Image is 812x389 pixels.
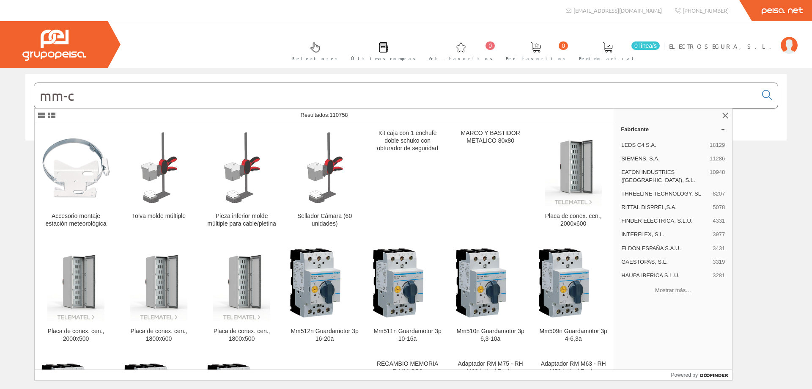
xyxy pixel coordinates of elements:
a: Mm511n Guardamotor 3p 10-16a Mm511n Guardamotor 3p 10-16a [366,238,449,353]
img: Mm510n Guardamotor 3p 6,3-10a [456,248,525,317]
img: Mm512n Guardamotor 3p 16-20a [290,248,359,317]
a: Últimas compras [343,35,420,66]
span: ELECTROSEGURA, S.L. [669,42,776,50]
a: Powered by [671,370,732,380]
a: Placa de conex. cen., 2000x600 Placa de conex. cen., 2000x600 [532,123,614,237]
a: Placa de conex. cen., 1800x600 Placa de conex. cen., 1800x600 [118,238,200,353]
a: MARCO Y BASTIDOR METALICO 80x80 [449,123,532,237]
a: Placa de conex. cen., 2000x500 Placa de conex. cen., 2000x500 [35,238,117,353]
span: Art. favoritos [429,54,493,63]
div: MARCO Y BASTIDOR METALICO 80x80 [456,130,525,145]
a: Selectores [284,35,342,66]
div: Accesorio montaje estación meteorológica [41,212,110,228]
span: Ped. favoritos [506,54,566,63]
div: Kit caja con 1 enchufe doble schuko con obturador de seguridad [373,130,442,152]
img: Placa de conex. cen., 2000x600 [545,130,602,206]
span: Pedido actual [579,54,636,63]
a: Accesorio montaje estación meteorológica Accesorio montaje estación meteorológica [35,123,117,237]
span: 11286 [710,155,725,163]
span: LEDS C4 S.A. [621,141,706,149]
span: 0 [486,41,495,50]
span: 5078 [713,204,725,211]
a: Pieza inferior molde múltiple para cable/pletina Pieza inferior molde múltiple para cable/pletina [200,123,283,237]
div: Pieza inferior molde múltiple para cable/pletina [207,212,276,228]
div: Adaptador RM M63 - RH M50 latón / Ex d e [539,360,608,375]
div: Placa de conex. cen., 1800x500 [207,328,276,343]
span: Resultados: [301,112,348,118]
span: 3977 [713,231,725,238]
span: [EMAIL_ADDRESS][DOMAIN_NAME] [573,7,662,14]
a: Mm510n Guardamotor 3p 6,3-10a Mm510n Guardamotor 3p 6,3-10a [449,238,532,353]
div: Placa de conex. cen., 2000x500 [41,328,110,343]
span: 4331 [713,217,725,225]
a: Mm509n Guardamotor 3p 4-6,3a Mm509n Guardamotor 3p 4-6,3a [532,238,614,353]
span: Últimas compras [351,54,416,63]
div: Mm512n Guardamotor 3p 16-20a [290,328,359,343]
a: ELECTROSEGURA, S.L. [669,35,798,43]
img: Placa de conex. cen., 1800x500 [213,245,270,321]
a: Placa de conex. cen., 1800x500 Placa de conex. cen., 1800x500 [200,238,283,353]
span: 18129 [710,141,725,149]
a: Tolva molde múltiple Tolva molde múltiple [118,123,200,237]
span: ELDON ESPAÑA S.A.U. [621,245,709,252]
div: RECAMBIO MEMORIA R-MM-GB2 [373,360,442,375]
span: 3281 [713,272,725,279]
div: Placa de conex. cen., 2000x600 [539,212,608,228]
span: 3431 [713,245,725,252]
span: THREELINE TECHNOLOGY, SL [621,190,709,198]
div: Mm510n Guardamotor 3p 6,3-10a [456,328,525,343]
span: 10948 [710,168,725,184]
input: Buscar... [34,83,757,108]
img: Pieza inferior molde múltiple para cable/pletina [223,130,261,206]
span: Powered by [671,371,698,379]
span: 8207 [713,190,725,198]
div: Sellador Cámara (60 unidades) [290,212,359,228]
img: Placa de conex. cen., 1800x600 [130,245,187,321]
span: Selectores [292,54,338,63]
span: 3319 [713,258,725,266]
span: 0 línea/s [631,41,660,50]
a: 0 línea/s Pedido actual [571,35,662,66]
img: Sellador Cámara (60 unidades) [306,130,344,206]
a: Sellador Cámara (60 unidades) Sellador Cámara (60 unidades) [283,123,366,237]
img: Mm509n Guardamotor 3p 4-6,3a [539,248,608,317]
div: Tolva molde múltiple [124,212,193,220]
img: Accesorio montaje estación meteorológica [41,133,110,202]
div: Adaptador RM M75 - RH M63 latón / Ex d e [456,360,525,375]
img: Mm511n Guardamotor 3p 10-16a [373,248,442,317]
span: INTERFLEX, S.L. [621,231,709,238]
div: © Grupo Peisa [25,151,787,158]
a: Mm512n Guardamotor 3p 16-20a Mm512n Guardamotor 3p 16-20a [283,238,366,353]
span: RITTAL DISPREL,S.A. [621,204,709,211]
span: FINDER ELECTRICA, S.L.U. [621,217,709,225]
span: 110758 [329,112,348,118]
img: Grupo Peisa [22,30,86,61]
a: Fabricante [614,122,732,136]
img: Tolva molde múltiple [140,130,178,206]
span: GAESTOPAS, S.L. [621,258,709,266]
div: Mm509n Guardamotor 3p 4-6,3a [539,328,608,343]
span: EATON INDUSTRIES ([GEOGRAPHIC_DATA]), S.L. [621,168,706,184]
span: [PHONE_NUMBER] [683,7,729,14]
div: Mm511n Guardamotor 3p 10-16a [373,328,442,343]
span: HAUPA IBERICA S.L.U. [621,272,709,279]
img: Placa de conex. cen., 2000x500 [47,245,104,321]
button: Mostrar más… [617,283,729,297]
span: SIEMENS, S.A. [621,155,706,163]
div: Placa de conex. cen., 1800x600 [124,328,193,343]
a: Kit caja con 1 enchufe doble schuko con obturador de seguridad [366,123,449,237]
span: 0 [559,41,568,50]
